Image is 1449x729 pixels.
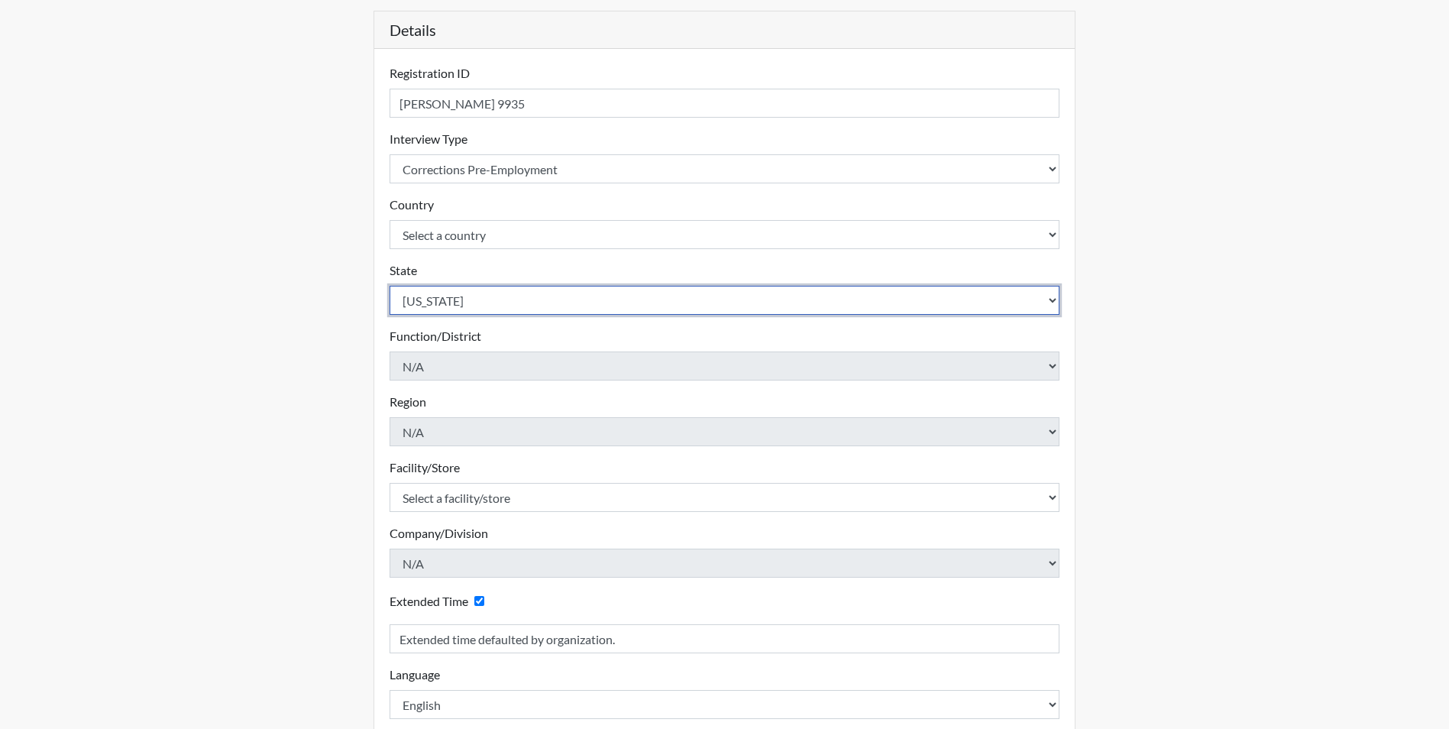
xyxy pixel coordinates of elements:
[390,590,490,612] div: Checking this box will provide the interviewee with an accomodation of extra time to answer each ...
[390,130,467,148] label: Interview Type
[390,592,468,611] label: Extended Time
[390,666,440,684] label: Language
[390,64,470,83] label: Registration ID
[390,89,1060,118] input: Insert a Registration ID, which needs to be a unique alphanumeric value for each interviewee
[390,261,417,280] label: State
[390,524,488,543] label: Company/Division
[390,196,434,214] label: Country
[390,327,481,345] label: Function/District
[390,393,426,411] label: Region
[390,624,1060,653] input: Reason for Extension
[390,458,460,477] label: Facility/Store
[374,11,1075,49] h5: Details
